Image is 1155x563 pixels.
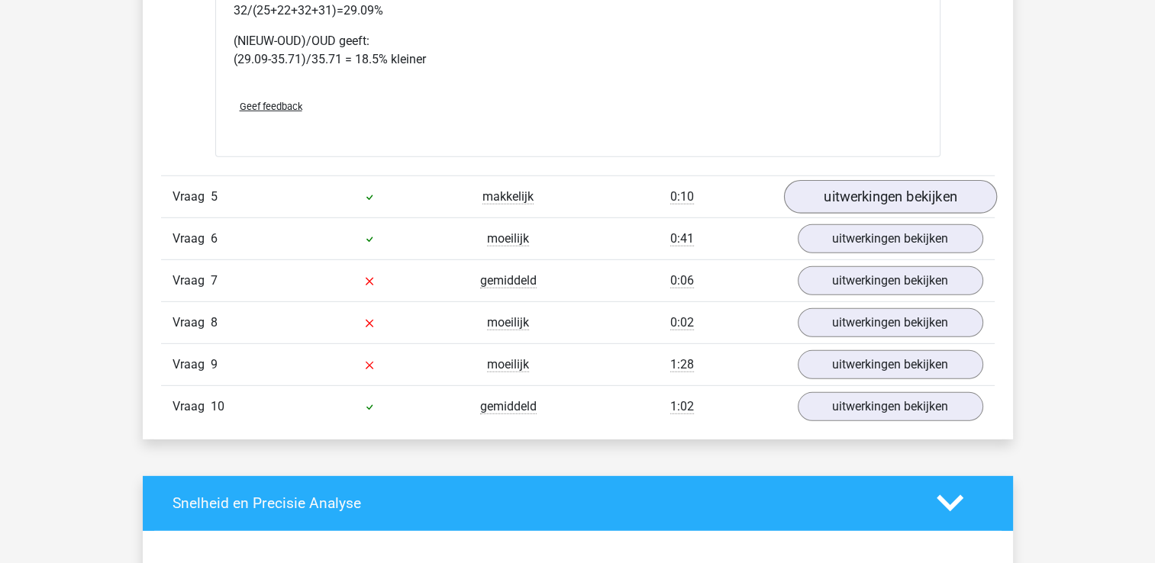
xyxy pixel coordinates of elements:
span: Vraag [173,272,211,290]
span: 0:02 [670,315,694,330]
a: uitwerkingen bekijken [798,392,983,421]
a: uitwerkingen bekijken [798,266,983,295]
span: 0:10 [670,189,694,204]
span: 1:02 [670,399,694,414]
span: 8 [211,315,218,330]
span: Vraag [173,230,211,248]
span: Geef feedback [240,101,302,112]
span: 1:28 [670,357,694,372]
span: 0:41 [670,231,694,246]
span: gemiddeld [480,399,537,414]
span: Vraag [173,188,211,206]
span: 5 [211,189,218,204]
span: moeilijk [487,231,529,246]
span: 9 [211,357,218,372]
span: moeilijk [487,357,529,372]
span: 0:06 [670,273,694,288]
a: uitwerkingen bekijken [798,350,983,379]
a: uitwerkingen bekijken [783,180,996,214]
span: 6 [211,231,218,246]
p: (NIEUW-OUD)/OUD geeft: (29.09-35.71)/35.71 = 18.5% kleiner [234,32,922,69]
span: moeilijk [487,315,529,330]
span: Vraag [173,355,211,374]
h4: Snelheid en Precisie Analyse [173,494,914,512]
span: 10 [211,399,224,413]
span: Vraag [173,314,211,332]
a: uitwerkingen bekijken [798,224,983,253]
span: makkelijk [482,189,534,204]
span: 7 [211,273,218,288]
a: uitwerkingen bekijken [798,308,983,337]
span: gemiddeld [480,273,537,288]
span: Vraag [173,397,211,416]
